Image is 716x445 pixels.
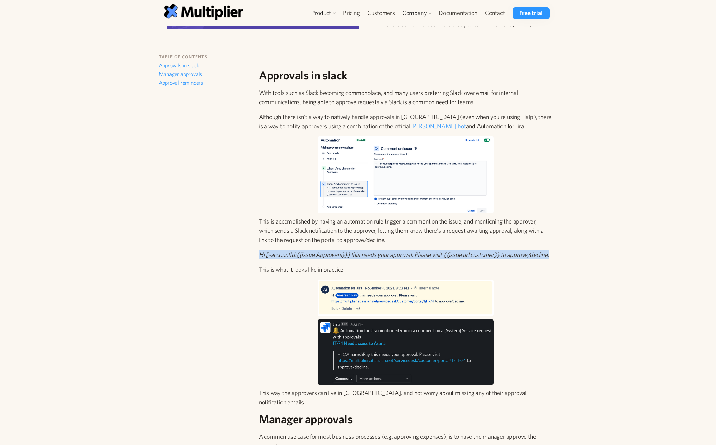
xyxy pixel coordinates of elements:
[435,7,481,19] a: Documentation
[318,319,494,385] img: Screen Shot 2022-02-09 at 2.20.41 pm.png
[410,122,466,130] a: [PERSON_NAME] bot
[402,9,427,17] div: Company
[159,62,252,70] a: Approvals in slack
[259,112,552,131] p: Although there isn't a way to natively handle approvals in [GEOGRAPHIC_DATA] (even when you're us...
[308,7,339,19] div: Product
[259,68,552,83] h2: Approvals in slack
[259,388,552,407] p: This way the approvers can live in [GEOGRAPHIC_DATA], and not worry about missing any of their ap...
[259,54,552,63] p: ‍
[311,9,331,17] div: Product
[318,136,494,214] img: Screen Shot 2022-02-09 at 2.18.02 pm.png
[259,265,552,274] p: This is what it looks like in practice:
[318,280,494,316] img: Screen Shot 2022-02-10 at 11.27.36 am.png
[159,79,252,88] a: Approval reminders
[159,54,252,61] h6: table of contents
[481,7,509,19] a: Contact
[399,7,435,19] div: Company
[259,88,552,107] p: With tools such as Slack becoming commonplace, and many users preferring Slack over email for int...
[339,7,364,19] a: Pricing
[259,251,549,258] em: Hi [~accountId:{{issue.Approvers}}] this needs your approval. Please visit {{issue.url.customer}}...
[364,7,399,19] a: Customers
[513,7,549,19] a: Free trial
[259,412,552,426] h2: Manager approvals
[259,217,552,245] p: This is accomplished by having an automation rule trigger a comment on the issue, and mentioning ...
[159,70,252,79] a: Manager approvals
